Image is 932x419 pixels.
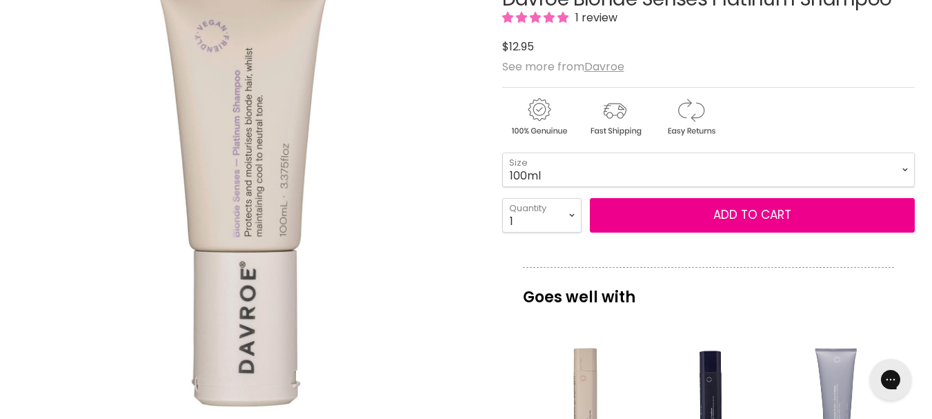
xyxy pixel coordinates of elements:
[502,59,624,75] span: See more from
[502,10,571,26] span: 5.00 stars
[571,10,617,26] span: 1 review
[654,96,727,138] img: returns.gif
[523,267,894,313] p: Goes well with
[863,354,918,405] iframe: Gorgias live chat messenger
[502,39,534,55] span: $12.95
[590,198,915,233] button: Add to cart
[578,96,651,138] img: shipping.gif
[584,59,624,75] a: Davroe
[502,96,575,138] img: genuine.gif
[502,198,582,233] select: Quantity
